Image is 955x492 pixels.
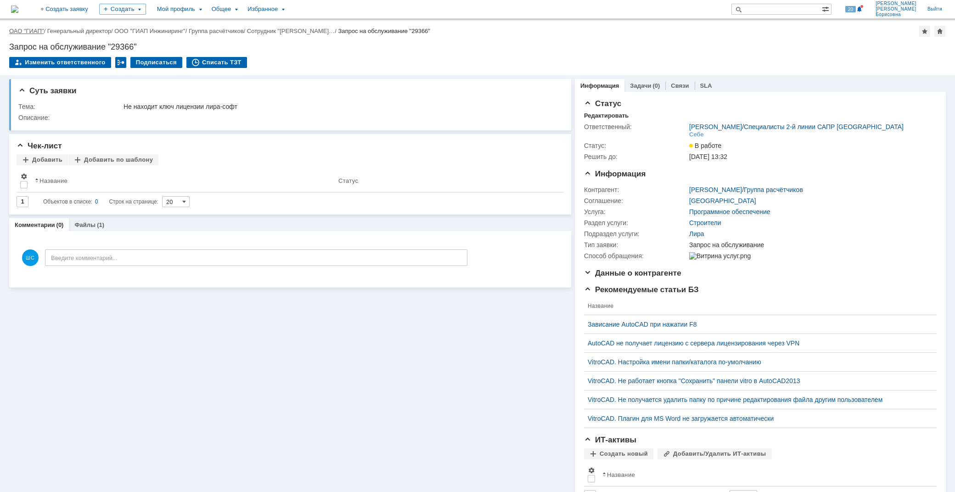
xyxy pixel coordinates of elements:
[689,241,931,249] div: Запрос на обслуживание
[630,82,651,89] a: Задачи
[11,6,18,13] a: Перейти на домашнюю страницу
[584,269,681,277] span: Данные о контрагенте
[74,221,95,228] a: Файлы
[689,219,721,226] a: Строители
[114,28,185,34] a: ООО "ГИАП Инжиниринг"
[338,28,430,34] div: Запрос на обслуживание "29366"
[22,249,39,266] span: ШС
[99,4,146,15] div: Создать
[584,219,687,226] div: Раздел услуги:
[584,153,687,160] div: Решить до:
[876,6,916,12] span: [PERSON_NAME]
[124,103,556,110] div: Не находит ключ лицензии лира-софт
[584,197,687,204] div: Соглашение:
[584,435,636,444] span: ИТ-активы
[584,99,621,108] span: Статус
[9,42,946,51] div: Запрос на обслуживание "29366"
[580,82,619,89] a: Информация
[18,86,76,95] span: Суть заявки
[97,221,104,228] div: (1)
[652,82,660,89] div: (0)
[588,321,926,328] a: Зависание AutoCAD при нажатии F8
[247,28,335,34] a: Сотрудник "[PERSON_NAME]…
[43,196,158,207] i: Строк на странице:
[689,153,727,160] span: [DATE] 13:32
[671,82,689,89] a: Связи
[584,285,699,294] span: Рекомендуемые статьи БЗ
[9,28,47,34] div: /
[335,169,556,192] th: Статус
[56,221,64,228] div: (0)
[700,82,712,89] a: SLA
[247,28,338,34] div: /
[588,377,926,385] a: VitroCAD. Не работает кнопка "Сохранить" панели vitro в AutoCAD2013
[18,103,122,110] div: Тема:
[584,112,629,119] div: Редактировать
[845,6,856,12] span: 20
[20,173,28,180] span: Настройки
[95,196,98,207] div: 0
[588,358,926,366] a: VitroCAD. Настройка имени папки/каталога по-умолчанию
[689,142,721,149] span: В работе
[599,463,929,486] th: Название
[584,186,687,193] div: Контрагент:
[689,230,704,238] a: Лира
[189,28,247,34] div: /
[43,198,92,205] span: Объектов в списке:
[114,28,189,34] div: /
[689,186,742,193] a: [PERSON_NAME]
[338,177,358,184] div: Статус
[588,415,926,422] a: VitroCAD. Плагин для MS Word не загружается автоматически
[876,1,916,6] span: [PERSON_NAME]
[689,186,803,193] div: /
[584,241,687,249] div: Тип заявки:
[744,186,803,193] a: Группа расчётчиков
[689,208,770,215] a: Программное обеспечение
[584,230,687,238] div: Подраздел услуги:
[47,28,115,34] div: /
[39,177,67,184] div: Название
[689,123,742,130] a: [PERSON_NAME]
[15,221,55,228] a: Комментарии
[919,26,930,37] div: Добавить в избранное
[584,297,929,315] th: Название
[689,252,751,260] img: Витрина услуг.png
[11,6,18,13] img: logo
[588,396,926,403] a: VitroCAD. Не получается удалить папку по причине редактирования файла другим пользователем
[689,131,704,138] div: Себе
[584,208,687,215] div: Услуга:
[584,142,687,149] div: Статус:
[588,339,926,347] a: AutoCAD не получает лицензию с сервера лицензирования через VPN
[689,197,756,204] a: [GEOGRAPHIC_DATA]
[822,4,831,13] span: Расширенный поиск
[607,471,635,478] div: Название
[744,123,904,130] a: Специалисты 2-й линии САПР [GEOGRAPHIC_DATA]
[588,467,595,474] span: Настройки
[9,28,44,34] a: ОАО "ГИАП"
[47,28,111,34] a: Генеральный директор
[31,169,335,192] th: Название
[189,28,244,34] a: Группа расчётчиков
[584,252,687,260] div: Способ обращения:
[18,114,558,121] div: Описание:
[934,26,945,37] div: Сделать домашней страницей
[876,12,916,17] span: Борисовна
[584,123,687,130] div: Ответственный:
[689,123,904,130] div: /
[584,170,646,178] span: Информация
[17,141,62,150] span: Чек-лист
[115,57,126,68] div: Работа с массовостью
